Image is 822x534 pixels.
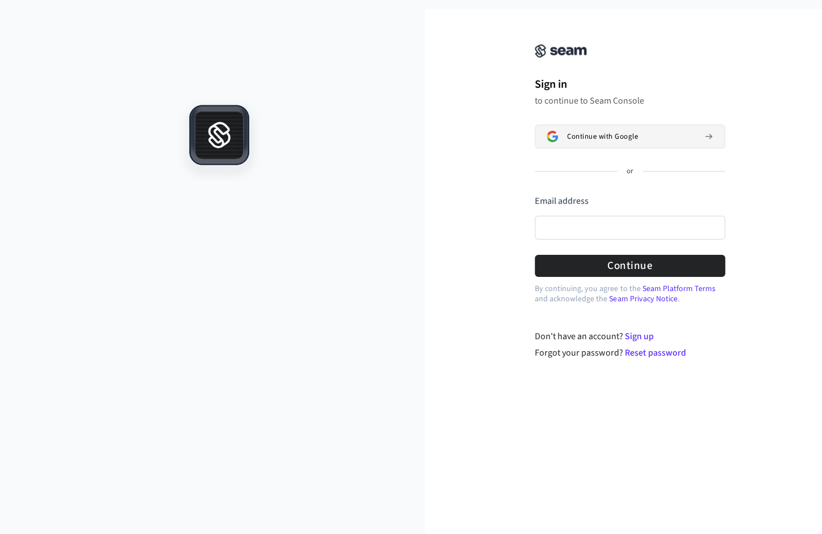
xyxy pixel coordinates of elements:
[625,347,686,359] a: Reset password
[535,95,725,106] p: to continue to Seam Console
[547,131,558,142] img: Sign in with Google
[625,330,654,343] a: Sign up
[535,125,725,148] button: Sign in with GoogleContinue with Google
[535,255,725,277] button: Continue
[535,44,587,58] img: Seam Console
[535,76,725,93] h1: Sign in
[535,330,726,343] div: Don't have an account?
[567,132,638,141] span: Continue with Google
[535,284,725,304] p: By continuing, you agree to the and acknowledge the .
[642,283,715,294] a: Seam Platform Terms
[535,195,589,207] label: Email address
[535,346,726,360] div: Forgot your password?
[609,293,677,305] a: Seam Privacy Notice
[627,166,633,177] p: or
